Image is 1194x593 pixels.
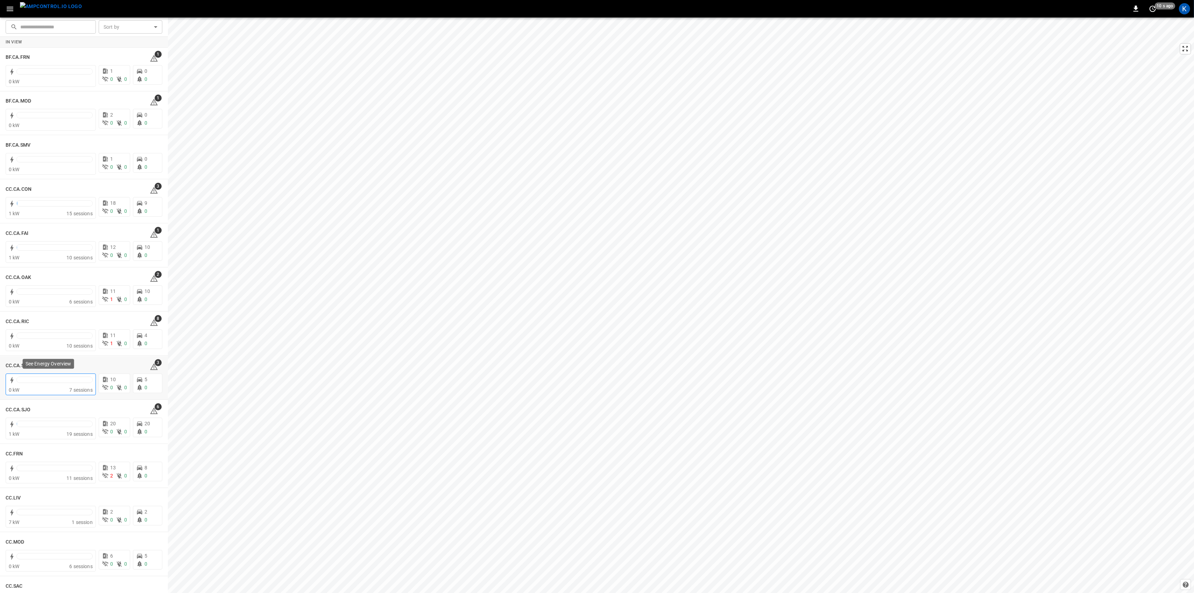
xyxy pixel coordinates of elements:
[155,271,162,278] span: 2
[66,343,93,349] span: 10 sessions
[110,385,113,390] span: 0
[110,517,113,523] span: 0
[110,156,113,162] span: 1
[9,431,20,437] span: 1 kW
[144,76,147,82] span: 0
[6,40,22,44] strong: In View
[144,473,147,479] span: 0
[144,244,150,250] span: 10
[124,385,127,390] span: 0
[144,200,147,206] span: 9
[6,494,21,502] h6: CC.LIV
[69,564,93,569] span: 6 sessions
[144,68,147,74] span: 0
[110,164,113,170] span: 0
[110,473,113,479] span: 2
[26,360,71,367] p: See Energy Overview
[9,564,20,569] span: 0 kW
[6,274,31,281] h6: CC.CA.OAK
[110,244,116,250] span: 12
[9,299,20,305] span: 0 kW
[144,509,147,515] span: 2
[110,341,113,346] span: 1
[124,76,127,82] span: 0
[110,561,113,567] span: 0
[144,429,147,434] span: 0
[144,112,147,118] span: 0
[144,385,147,390] span: 0
[9,167,20,172] span: 0 kW
[124,296,127,302] span: 0
[1147,3,1158,14] button: set refresh interval
[110,465,116,470] span: 13
[144,561,147,567] span: 0
[110,553,113,559] span: 6
[155,183,162,190] span: 3
[66,431,93,437] span: 19 sessions
[144,296,147,302] span: 0
[144,465,147,470] span: 8
[1179,3,1190,14] div: profile-icon
[72,519,92,525] span: 1 session
[144,421,150,426] span: 20
[124,120,127,126] span: 0
[110,509,113,515] span: 2
[6,54,30,61] h6: BF.CA.FRN
[66,211,93,216] span: 15 sessions
[6,450,23,458] h6: CC.FRN
[144,252,147,258] span: 0
[144,156,147,162] span: 0
[69,387,93,393] span: 7 sessions
[110,377,116,382] span: 10
[144,288,150,294] span: 10
[155,359,162,366] span: 3
[110,76,113,82] span: 0
[144,333,147,338] span: 4
[6,362,30,370] h6: CC.CA.SFF
[6,141,30,149] h6: BF.CA.SMV
[155,51,162,58] span: 1
[6,582,23,590] h6: CC.SAC
[9,255,20,260] span: 1 kW
[110,252,113,258] span: 0
[124,561,127,567] span: 0
[6,97,31,105] h6: BF.CA.MOD
[144,517,147,523] span: 0
[9,343,20,349] span: 0 kW
[20,2,82,11] img: ampcontrol.io logo
[124,252,127,258] span: 0
[66,475,93,481] span: 11 sessions
[155,227,162,234] span: 1
[110,421,116,426] span: 20
[124,208,127,214] span: 0
[124,517,127,523] span: 0
[124,429,127,434] span: 0
[155,95,162,102] span: 1
[6,318,29,326] h6: CC.CA.RIC
[69,299,93,305] span: 6 sessions
[110,208,113,214] span: 0
[124,341,127,346] span: 0
[110,429,113,434] span: 0
[124,164,127,170] span: 0
[144,120,147,126] span: 0
[110,200,116,206] span: 18
[144,164,147,170] span: 0
[110,112,113,118] span: 2
[144,208,147,214] span: 0
[6,538,24,546] h6: CC.MOD
[9,519,20,525] span: 7 kW
[155,315,162,322] span: 8
[110,296,113,302] span: 1
[66,255,93,260] span: 10 sessions
[144,553,147,559] span: 5
[6,406,30,414] h6: CC.CA.SJO
[1155,2,1175,9] span: 10 s ago
[124,473,127,479] span: 0
[9,387,20,393] span: 0 kW
[110,288,116,294] span: 11
[155,403,162,410] span: 6
[9,79,20,84] span: 0 kW
[110,68,113,74] span: 1
[110,120,113,126] span: 0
